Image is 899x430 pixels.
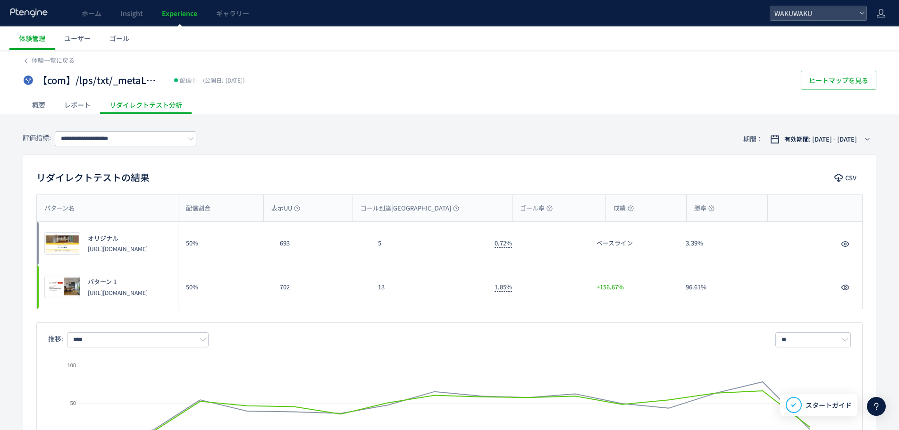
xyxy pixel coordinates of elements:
[764,132,876,147] button: 有効期間: [DATE] - [DATE]
[48,334,63,343] span: 推移:
[23,133,51,142] span: 評価指標:
[806,400,852,410] span: スタートガイド
[272,222,370,265] div: 693
[178,265,272,309] div: 50%
[784,135,857,144] span: 有効期間: [DATE] - [DATE]
[82,8,101,18] span: ホーム
[370,265,487,309] div: 13
[64,34,91,43] span: ユーザー
[120,8,143,18] span: Insight
[743,131,763,147] span: 期間：
[45,233,80,254] img: 1576b7402318d370f8e65e53e0ff88121755854473341.jpeg
[203,76,223,84] span: (公開日:
[88,278,117,287] span: パターン 1
[597,283,624,292] span: +156.67%
[186,204,210,213] span: 配信割合
[216,8,249,18] span: ギャラリー
[495,282,512,292] span: 1.85%
[23,95,55,114] div: 概要
[67,363,76,368] text: 100
[55,95,100,114] div: レポート
[694,204,714,213] span: 勝率
[678,265,768,309] div: 96.61%
[613,204,634,213] span: 成績
[678,222,768,265] div: 3.39%
[88,234,118,243] span: オリジナル
[361,204,459,213] span: ゴール到達[GEOGRAPHIC_DATA]
[801,71,876,90] button: ヒートマップを見る
[109,34,129,43] span: ゴール
[162,8,197,18] span: Experience
[271,204,300,213] span: 表示UU
[845,170,857,185] span: CSV
[201,76,248,84] span: [DATE]）
[180,76,197,85] span: 配信中
[38,74,156,87] span: 【com】/lps/txt/_metaLP追加
[370,222,487,265] div: 5
[32,56,75,65] span: 体験一覧に戻る
[272,265,370,309] div: 702
[178,222,272,265] div: 50%
[88,288,148,296] p: https://renovefudosan.com/lps/ph/short/
[88,245,148,253] p: https://renovefudosan.com/lps/txt/
[809,71,868,90] span: ヒートマップを見る
[772,6,856,20] span: WAKUWAKU
[520,204,553,213] span: ゴール率
[36,170,150,185] h2: リダイレクトテストの結果
[495,238,512,248] span: 0.72%
[597,239,633,248] span: ベースライン
[70,400,76,406] text: 50
[45,276,80,298] img: c1f50dafde954206141f94ce262c4b2d1755854473325.jpeg
[19,34,45,43] span: 体験管理
[44,204,75,213] span: パターン名
[100,95,192,114] div: リダイレクトテスト分析
[830,170,863,185] button: CSV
